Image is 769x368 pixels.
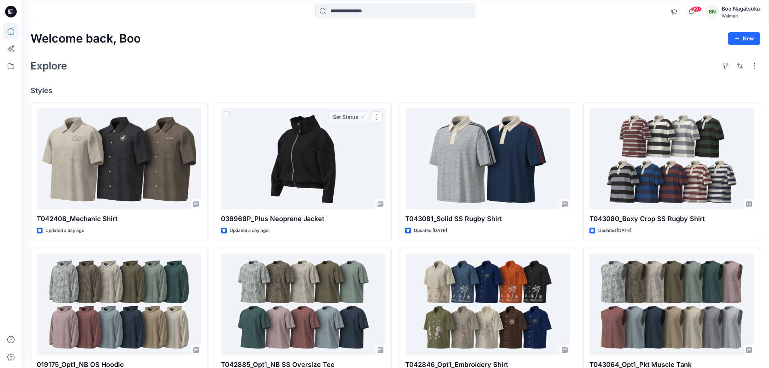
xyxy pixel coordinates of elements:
span: 99+ [691,6,702,12]
h4: Styles [31,86,760,95]
a: T043064_Opt1_Pkt Muscle Tank [589,254,754,355]
a: T043081_Solid SS Rugby Shirt [405,108,570,209]
p: T043080_Boxy Crop SS Rugby Shirt [589,214,754,224]
a: 036968P_Plus Neoprene Jacket [221,108,386,209]
p: T042408_Mechanic Shirt [37,214,201,224]
div: Walmart [722,13,760,19]
div: Boo Nagatsuka [722,4,760,13]
p: Updated [DATE] [598,227,631,235]
a: T042885_Opt1_NB SS Oversize Tee [221,254,386,355]
p: Updated a day ago [230,227,269,235]
p: Updated a day ago [45,227,84,235]
p: 036968P_Plus Neoprene Jacket [221,214,386,224]
a: T042846_Opt1_Embroidery Shirt [405,254,570,355]
a: T042408_Mechanic Shirt [37,108,201,209]
p: Updated [DATE] [414,227,447,235]
h2: Welcome back, Boo [31,32,141,45]
button: New [728,32,760,45]
div: BN [706,5,719,18]
a: 019175_Opt1_NB OS Hoodie [37,254,201,355]
p: T043081_Solid SS Rugby Shirt [405,214,570,224]
a: T043080_Boxy Crop SS Rugby Shirt [589,108,754,209]
h2: Explore [31,60,67,72]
